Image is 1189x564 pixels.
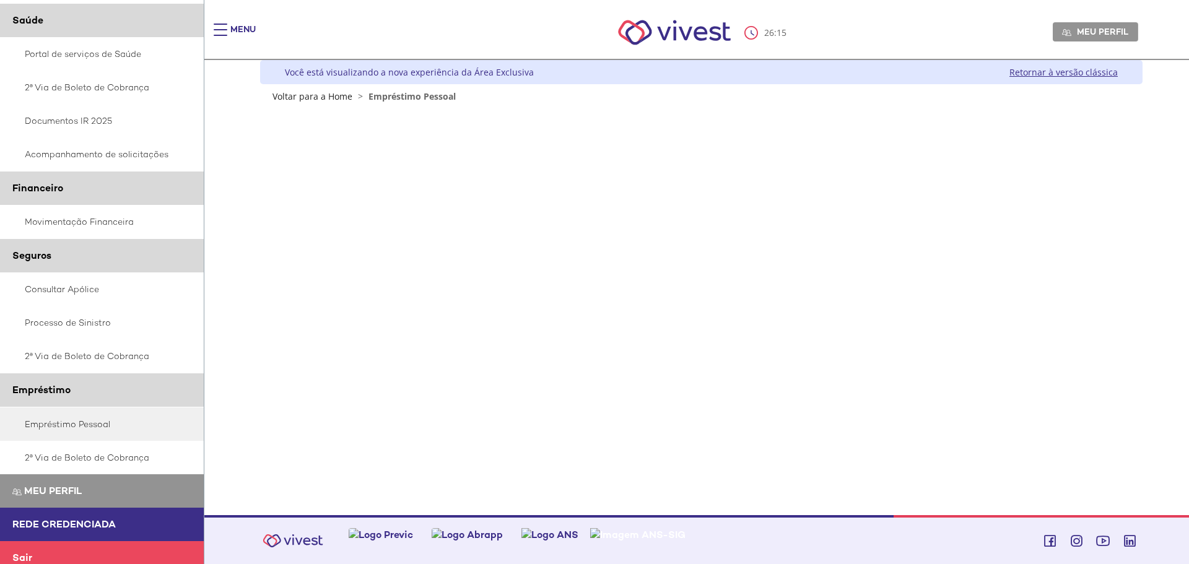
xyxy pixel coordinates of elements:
span: Saúde [12,14,43,27]
span: Empréstimo Pessoal [368,90,456,102]
img: Imagem ANS-SIG [590,528,686,541]
a: Retornar à versão clássica [1009,66,1118,78]
img: Vivest [256,527,330,555]
img: Logo Abrapp [432,528,503,541]
section: <span lang="pt-BR" dir="ltr">Empréstimos - Phoenix Finne</span> [334,113,1069,378]
iframe: Iframe [334,113,1069,375]
footer: Vivest [204,515,1189,564]
div: Menu [230,24,256,48]
img: Logo ANS [521,528,578,541]
img: Meu perfil [1062,28,1071,37]
a: Meu perfil [1053,22,1138,41]
span: Meu perfil [24,484,82,497]
div: Você está visualizando a nova experiência da Área Exclusiva [285,66,534,78]
span: 15 [777,27,786,38]
img: Meu perfil [12,487,22,497]
span: Meu perfil [1077,26,1128,37]
a: Voltar para a Home [272,90,352,102]
img: Logo Previc [349,528,413,541]
span: > [355,90,366,102]
div: Vivest [251,60,1143,515]
span: Seguros [12,249,51,262]
div: : [744,26,789,40]
span: Sair [12,551,32,564]
span: Rede Credenciada [12,518,116,531]
span: Empréstimo [12,383,71,396]
span: Financeiro [12,181,63,194]
img: Vivest [604,6,745,59]
span: 26 [764,27,774,38]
